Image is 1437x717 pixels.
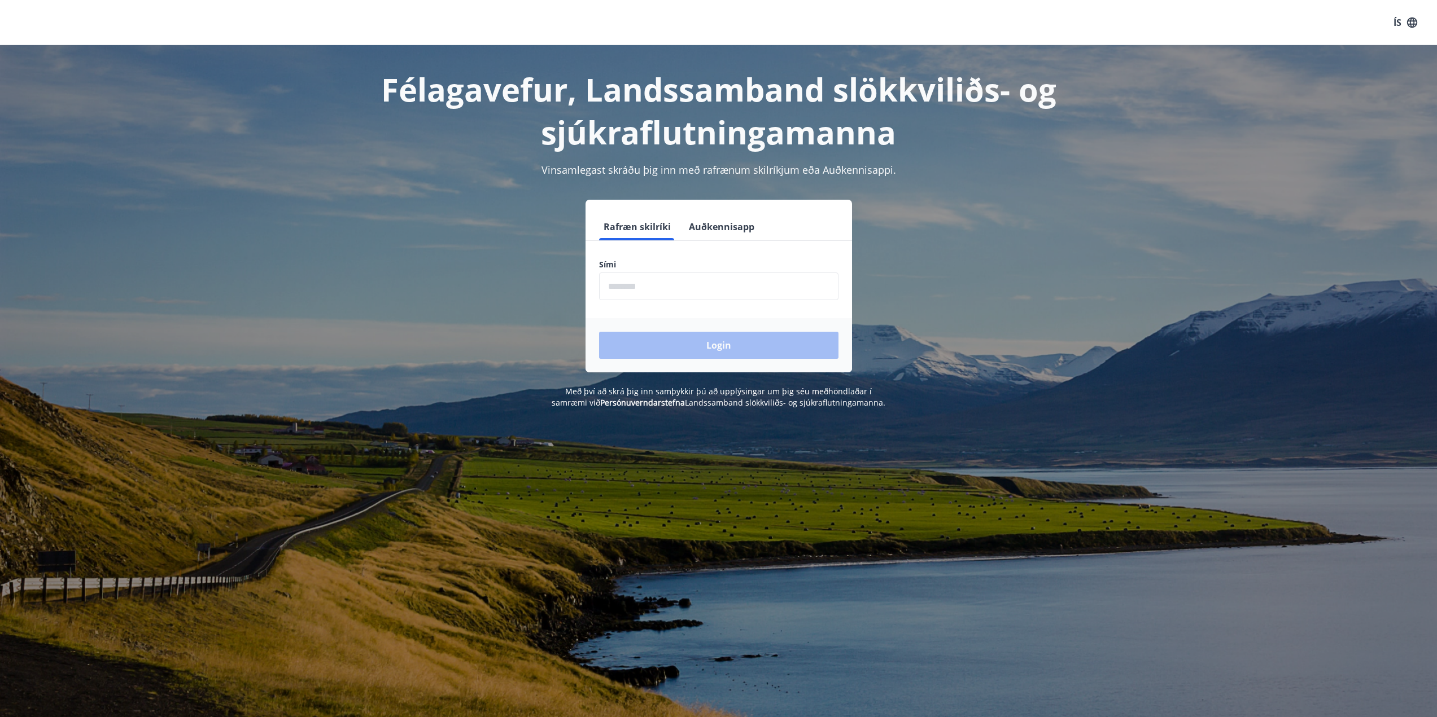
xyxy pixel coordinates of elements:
button: ÍS [1387,12,1423,33]
label: Sími [599,259,838,270]
a: Persónuverndarstefna [600,397,685,408]
span: Með því að skrá þig inn samþykkir þú að upplýsingar um þig séu meðhöndlaðar í samræmi við Landssa... [552,386,885,408]
span: Vinsamlegast skráðu þig inn með rafrænum skilríkjum eða Auðkennisappi. [541,163,896,177]
button: Rafræn skilríki [599,213,675,240]
button: Auðkennisapp [684,213,759,240]
h1: Félagavefur, Landssamband slökkviliðs- og sjúkraflutningamanna [326,68,1112,153]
